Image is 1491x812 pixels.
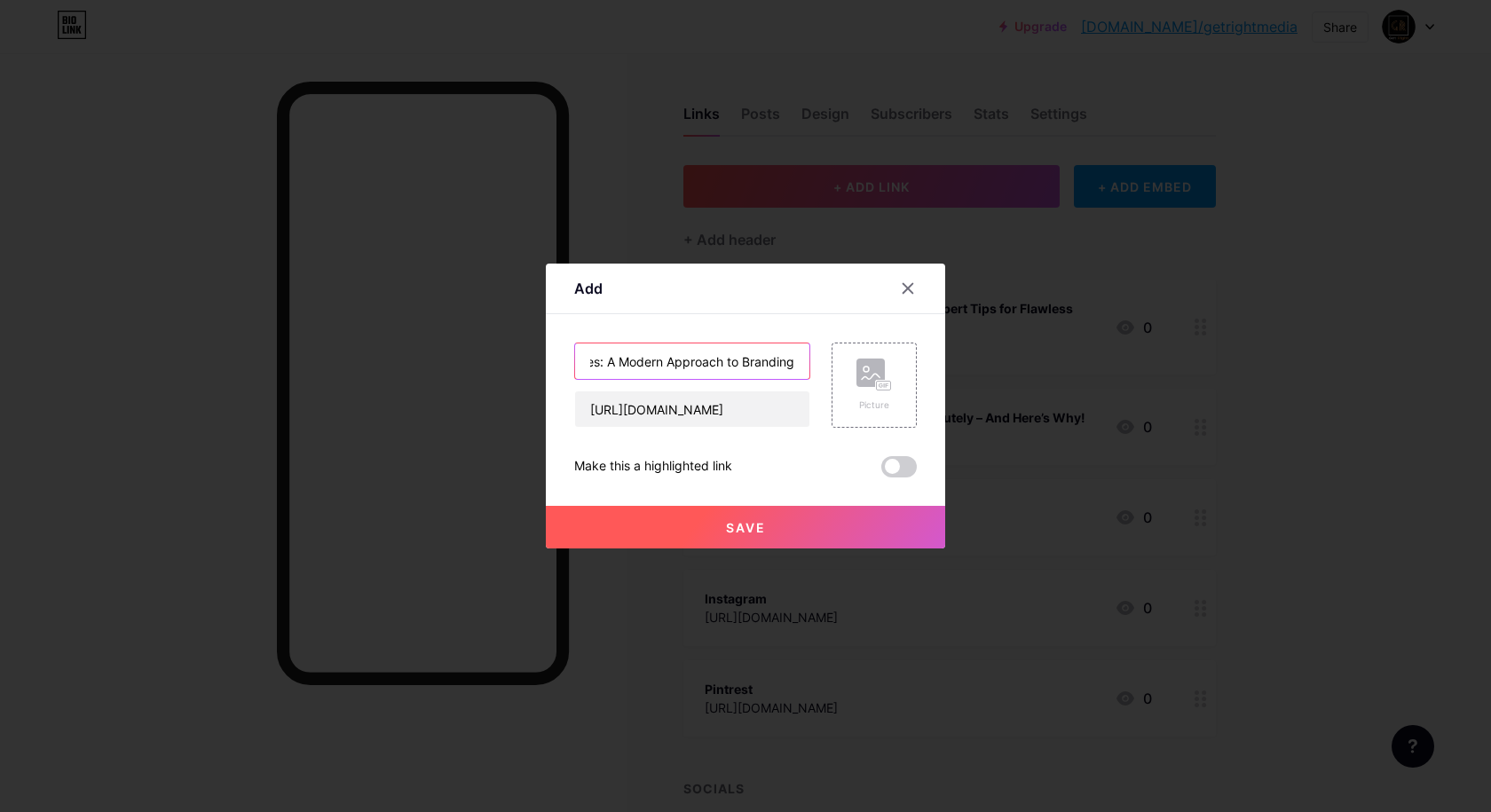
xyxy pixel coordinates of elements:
button: Save [546,506,945,548]
div: Make this a highlighted link [574,456,732,477]
input: Title [575,343,809,379]
div: Picture [856,398,892,412]
span: Save [726,520,766,535]
input: URL [575,391,809,427]
div: Add [574,278,603,299]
